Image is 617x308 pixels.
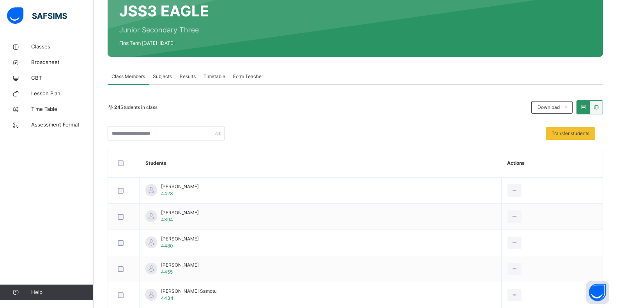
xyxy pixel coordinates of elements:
[161,217,173,223] span: 4394
[501,149,603,178] th: Actions
[31,90,94,98] span: Lesson Plan
[111,73,145,80] span: Class Members
[31,43,94,51] span: Classes
[161,295,173,301] span: 4434
[114,104,157,111] span: Students in class
[31,59,94,66] span: Broadsheet
[114,104,120,110] b: 24
[586,281,609,304] button: Open asap
[31,74,94,82] span: CBT
[153,73,172,80] span: Subjects
[161,209,199,216] span: [PERSON_NAME]
[233,73,263,80] span: Form Teacher
[180,73,196,80] span: Results
[161,243,173,249] span: 4480
[140,149,502,178] th: Students
[161,288,217,295] span: [PERSON_NAME] Samotu
[31,288,93,296] span: Help
[537,104,560,111] span: Download
[203,73,225,80] span: Timetable
[7,7,67,24] img: safsims
[552,130,589,137] span: Transfer students
[31,105,94,113] span: Time Table
[161,190,173,196] span: 4423
[31,121,94,129] span: Assessment Format
[161,269,173,275] span: 4455
[161,262,199,269] span: [PERSON_NAME]
[161,183,199,190] span: [PERSON_NAME]
[161,235,199,242] span: [PERSON_NAME]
